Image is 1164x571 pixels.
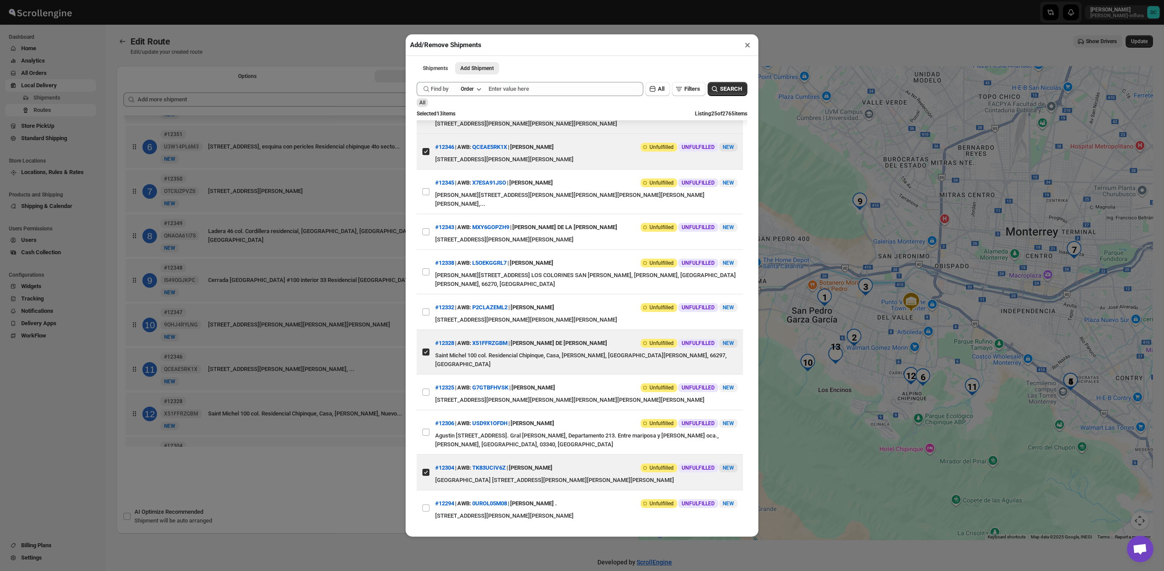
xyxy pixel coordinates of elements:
[457,259,471,267] span: AWB:
[682,384,715,391] span: UNFULFILLED
[649,420,674,427] span: Unfulfilled
[472,340,507,346] button: X51FFRZGBM
[435,304,454,311] button: #12332
[682,179,715,186] span: UNFULFILLED
[682,260,715,267] span: UNFULFILLED
[684,85,700,92] span: Filters
[457,339,471,348] span: AWB:
[649,340,674,347] span: Unfulfilled
[435,315,738,324] div: [STREET_ADDRESS][PERSON_NAME][PERSON_NAME][PERSON_NAME]
[457,143,471,152] span: AWB:
[457,303,471,312] span: AWB:
[419,100,425,106] span: All
[431,85,448,93] span: Find by
[472,144,507,150] button: QCEAE5RK1X
[435,340,454,346] button: #12328
[723,144,734,150] span: NEW
[461,85,474,93] div: Order
[649,384,674,391] span: Unfulfilled
[435,335,607,351] div: | |
[472,464,506,471] button: TK83UCIV6Z
[645,82,670,96] button: All
[512,219,617,235] div: [PERSON_NAME] DE LA [PERSON_NAME]
[472,420,507,426] button: USD9X1OFDH
[435,460,552,476] div: | |
[695,111,747,117] span: Listing 25 of 2765 items
[658,85,664,92] span: All
[435,219,617,235] div: | |
[423,65,448,72] span: Shipments
[510,496,557,512] div: [PERSON_NAME] .
[511,300,554,315] div: [PERSON_NAME]
[649,500,674,507] span: Unfulfilled
[457,178,471,187] span: AWB:
[472,500,507,507] button: 0UROL05M08
[489,82,643,96] input: Enter value here
[116,85,631,450] div: Selected Shipments
[511,380,555,396] div: [PERSON_NAME]
[649,179,674,186] span: Unfulfilled
[435,384,454,391] button: #12325
[682,144,715,151] span: UNFULFILLED
[510,139,554,155] div: [PERSON_NAME]
[435,139,554,155] div: | |
[672,82,705,96] button: Filters
[435,271,738,289] div: [PERSON_NAME][STREET_ADDRESS] LOS COLORINES SAN [PERSON_NAME], [PERSON_NAME], [GEOGRAPHIC_DATA][P...
[435,431,738,449] div: Agustin [STREET_ADDRESS]. Gral [PERSON_NAME], Departamento 213. Entre mariposa y [PERSON_NAME] oc...
[472,384,508,391] button: G7GTBFHVSK
[457,463,471,472] span: AWB:
[723,501,734,507] span: NEW
[511,415,554,431] div: [PERSON_NAME]
[723,180,734,186] span: NEW
[435,415,554,431] div: | |
[460,65,494,72] span: Add Shipment
[509,460,552,476] div: [PERSON_NAME]
[435,191,738,208] div: [PERSON_NAME][STREET_ADDRESS][PERSON_NAME][PERSON_NAME][PERSON_NAME][PERSON_NAME][PERSON_NAME],...
[435,235,738,244] div: [STREET_ADDRESS][PERSON_NAME][PERSON_NAME]
[649,144,674,151] span: Unfulfilled
[720,85,742,93] span: SEARCH
[472,224,509,230] button: MXY6GOPZH9
[509,175,553,191] div: [PERSON_NAME]
[435,396,738,404] div: [STREET_ADDRESS][PERSON_NAME][PERSON_NAME][PERSON_NAME][PERSON_NAME][PERSON_NAME]
[435,255,553,271] div: | |
[682,420,715,427] span: UNFULFILLED
[435,300,554,315] div: | |
[649,260,674,267] span: Unfulfilled
[435,179,454,186] button: #12345
[649,224,674,231] span: Unfulfilled
[435,119,738,128] div: [STREET_ADDRESS][PERSON_NAME][PERSON_NAME][PERSON_NAME]
[723,420,734,426] span: NEW
[435,500,454,507] button: #12294
[511,335,607,351] div: [PERSON_NAME] DE [PERSON_NAME]
[457,419,471,428] span: AWB:
[682,340,715,347] span: UNFULFILLED
[417,111,455,117] span: Selected 13 items
[682,500,715,507] span: UNFULFILLED
[682,304,715,311] span: UNFULFILLED
[1127,536,1153,562] div: Open chat
[410,41,481,49] h2: Add/Remove Shipments
[723,465,734,471] span: NEW
[435,351,738,369] div: Saint Michel 100 col. Residencial Chipinque, Casa, [PERSON_NAME], [GEOGRAPHIC_DATA][PERSON_NAME],...
[435,260,454,266] button: #12338
[723,224,734,230] span: NEW
[435,512,738,520] div: [STREET_ADDRESS][PERSON_NAME][PERSON_NAME]
[435,380,555,396] div: | |
[435,496,557,512] div: | |
[472,260,507,266] button: L5OEKGGRL7
[649,304,674,311] span: Unfulfilled
[435,476,738,485] div: [GEOGRAPHIC_DATA] [STREET_ADDRESS][PERSON_NAME][PERSON_NAME][PERSON_NAME]
[741,39,754,51] button: ×
[457,499,471,508] span: AWB:
[435,155,738,164] div: [STREET_ADDRESS][PERSON_NAME][PERSON_NAME]
[435,224,454,230] button: #12343
[510,255,553,271] div: [PERSON_NAME]
[682,464,715,471] span: UNFULFILLED
[435,144,454,150] button: #12346
[682,224,715,231] span: UNFULFILLED
[649,464,674,471] span: Unfulfilled
[723,260,734,266] span: NEW
[455,83,486,95] button: Order
[457,383,471,392] span: AWB:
